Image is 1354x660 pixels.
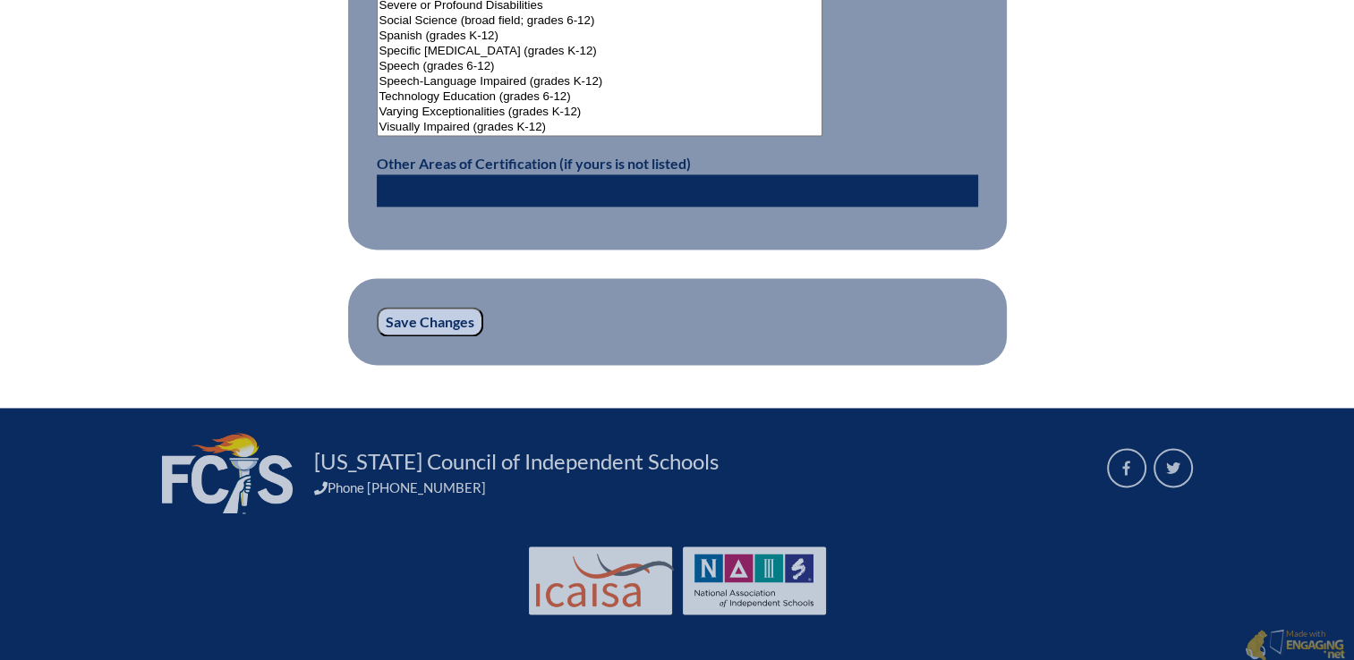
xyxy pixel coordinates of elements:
option: Visually Impaired (grades K-12) [378,120,822,135]
option: Specific [MEDICAL_DATA] (grades K-12) [378,44,822,59]
option: Technology Education (grades 6-12) [378,89,822,105]
label: Other Areas of Certification (if yours is not listed) [377,155,691,172]
option: Speech-Language Impaired (grades K-12) [378,74,822,89]
option: Varying Exceptionalities (grades K-12) [378,105,822,120]
input: Save Changes [377,307,483,337]
option: Speech (grades 6-12) [378,59,822,74]
option: Spanish (grades K-12) [378,29,822,44]
img: Engaging - Bring it online [1285,639,1345,660]
img: FCIS_logo_white [162,433,293,513]
option: Social Science (broad field; grades 6-12) [378,13,822,29]
img: Engaging - Bring it online [1269,629,1288,655]
img: Int'l Council Advancing Independent School Accreditation logo [536,554,674,607]
div: Phone [PHONE_NUMBER] [314,479,1086,495]
img: NAIS Logo [694,554,814,607]
a: [US_STATE] Council of Independent Schools [307,447,726,476]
